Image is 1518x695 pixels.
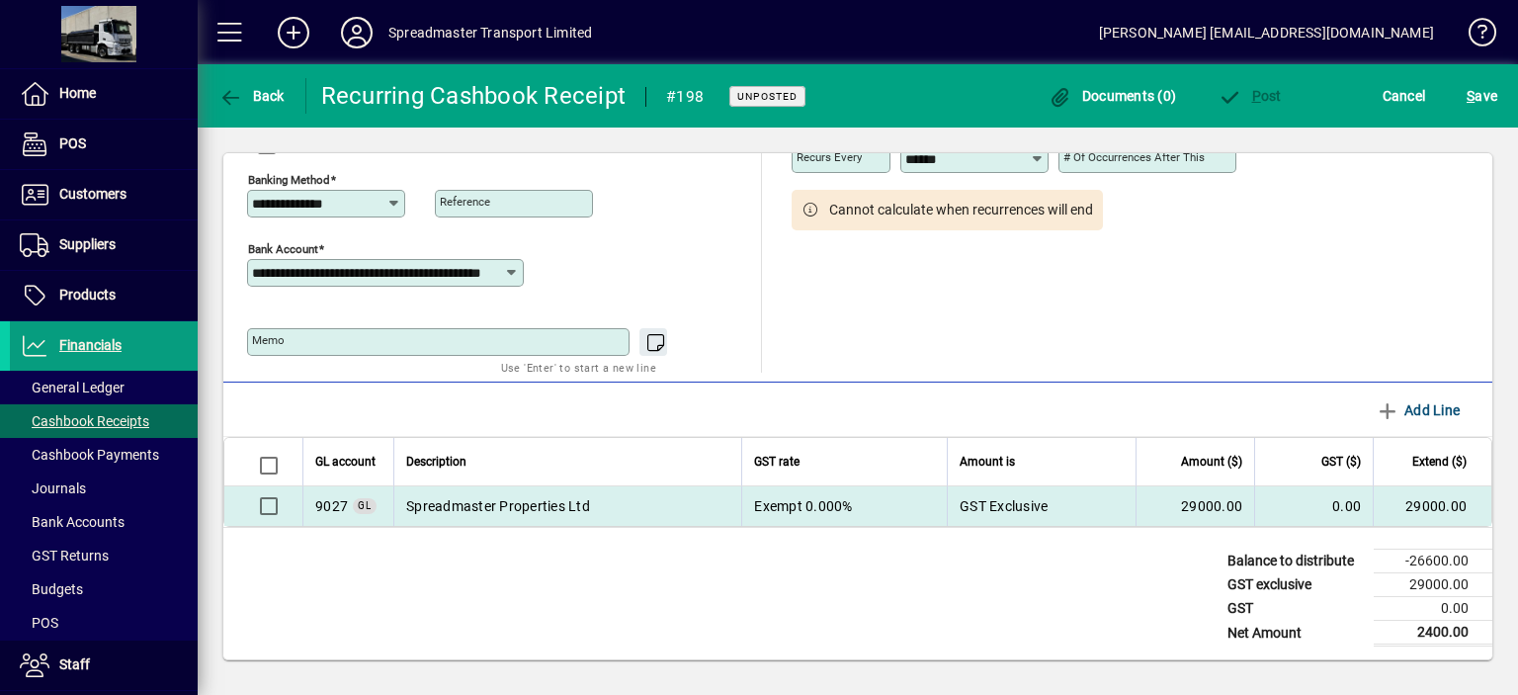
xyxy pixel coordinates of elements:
[20,548,109,564] span: GST Returns
[1043,78,1181,114] button: Documents (0)
[1374,597,1492,621] td: 0.00
[1213,78,1287,114] button: Post
[315,496,348,516] span: Spreadmaster Properties Ltd
[1383,80,1426,112] span: Cancel
[1218,550,1374,573] td: Balance to distribute
[1454,4,1493,68] a: Knowledge Base
[10,539,198,572] a: GST Returns
[59,287,116,303] span: Products
[737,90,798,103] span: Unposted
[248,242,318,256] mat-label: Bank Account
[406,451,466,473] span: Description
[1467,88,1475,104] span: S
[315,451,376,473] span: GL account
[1412,451,1467,473] span: Extend ($)
[10,572,198,606] a: Budgets
[797,150,862,164] mat-label: Recurs every
[1218,621,1374,646] td: Net Amount
[59,656,90,672] span: Staff
[198,78,306,114] app-page-header-button: Back
[741,486,947,526] td: Exempt 0.000%
[1376,394,1461,426] span: Add Line
[10,606,198,640] a: POS
[10,404,198,438] a: Cashbook Receipts
[321,80,627,112] div: Recurring Cashbook Receipt
[1467,80,1497,112] span: ave
[501,356,656,379] mat-hint: Use 'Enter' to start a new line
[262,15,325,50] button: Add
[10,438,198,472] a: Cashbook Payments
[59,135,86,151] span: POS
[213,78,290,114] button: Back
[325,15,388,50] button: Profile
[20,581,83,597] span: Budgets
[59,85,96,101] span: Home
[10,472,198,505] a: Journals
[10,220,198,270] a: Suppliers
[1378,78,1431,114] button: Cancel
[1063,150,1205,164] mat-label: # of occurrences after this
[960,451,1015,473] span: Amount is
[10,170,198,219] a: Customers
[10,271,198,320] a: Products
[1136,486,1254,526] td: 29000.00
[1373,486,1491,526] td: 29000.00
[20,514,125,530] span: Bank Accounts
[10,371,198,404] a: General Ledger
[1321,451,1361,473] span: GST ($)
[10,641,198,690] a: Staff
[1099,17,1434,48] div: [PERSON_NAME] [EMAIL_ADDRESS][DOMAIN_NAME]
[440,195,490,209] mat-label: Reference
[358,500,372,511] span: GL
[1462,78,1502,114] button: Save
[59,337,122,353] span: Financials
[1181,451,1242,473] span: Amount ($)
[59,236,116,252] span: Suppliers
[248,173,330,187] mat-label: Banking method
[1218,597,1374,621] td: GST
[20,615,58,631] span: POS
[754,451,800,473] span: GST rate
[252,333,285,347] mat-label: Memo
[1374,621,1492,646] td: 2400.00
[59,186,126,202] span: Customers
[218,88,285,104] span: Back
[20,413,149,429] span: Cashbook Receipts
[393,486,741,526] td: Spreadmaster Properties Ltd
[20,480,86,496] span: Journals
[1048,88,1176,104] span: Documents (0)
[666,81,704,113] div: #198
[1218,573,1374,597] td: GST exclusive
[1218,88,1282,104] span: ost
[1252,88,1261,104] span: P
[10,505,198,539] a: Bank Accounts
[947,486,1136,526] td: GST Exclusive
[1254,486,1373,526] td: 0.00
[1374,550,1492,573] td: -26600.00
[1368,392,1469,428] button: Add Line
[10,120,198,169] a: POS
[10,69,198,119] a: Home
[388,17,592,48] div: Spreadmaster Transport Limited
[20,447,159,463] span: Cashbook Payments
[20,380,125,395] span: General Ledger
[1374,573,1492,597] td: 29000.00
[829,200,1093,220] span: Cannot calculate when recurrences will end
